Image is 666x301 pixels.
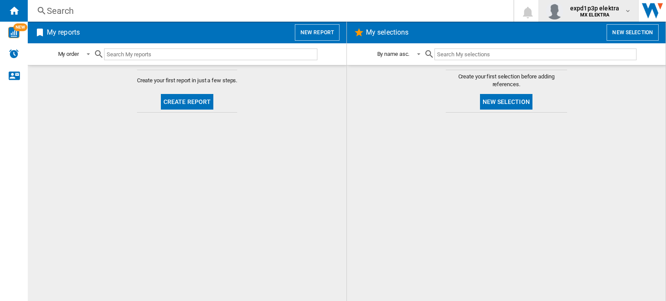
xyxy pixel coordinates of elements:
img: profile.jpg [546,2,563,19]
button: New report [295,24,340,41]
div: My order [58,51,79,57]
img: wise-card.svg [8,27,20,38]
input: Search My reports [104,49,317,60]
span: Create your first selection before adding references. [446,73,567,88]
img: alerts-logo.svg [9,49,19,59]
span: NEW [13,23,27,31]
button: New selection [607,24,659,41]
button: New selection [480,94,532,110]
button: Create report [161,94,214,110]
h2: My selections [364,24,410,41]
input: Search My selections [434,49,636,60]
div: Search [47,5,491,17]
span: Create your first report in just a few steps. [137,77,238,84]
div: By name asc. [377,51,410,57]
b: MX ELEKTRA [580,12,609,18]
h2: My reports [45,24,82,41]
span: expd1p3p elektra [570,4,619,13]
